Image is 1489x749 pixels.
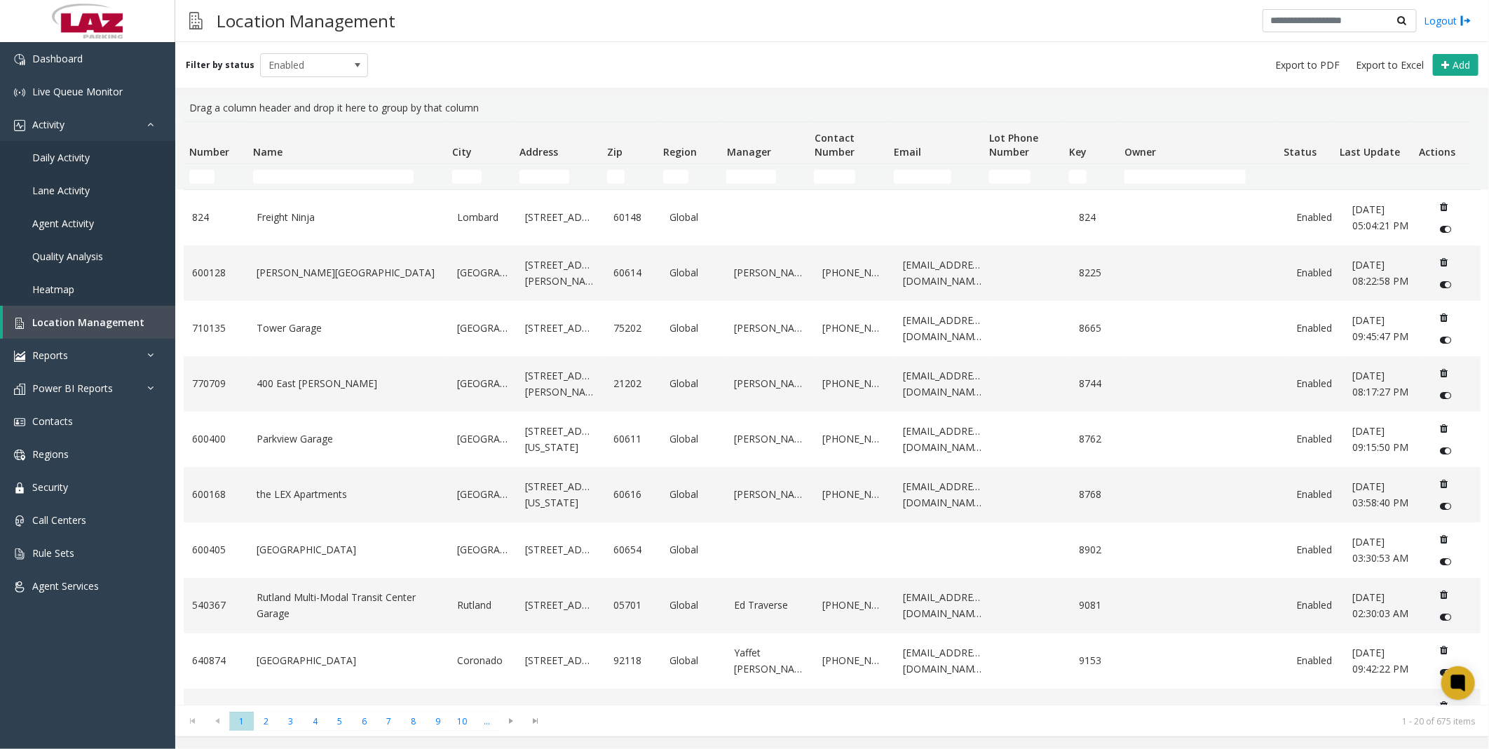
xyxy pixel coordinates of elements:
[525,368,597,400] a: [STREET_ADDRESS][PERSON_NAME]
[1352,203,1408,231] span: [DATE] 05:04:21 PM
[1080,542,1119,558] a: 8902
[670,320,718,336] a: Global
[303,712,327,731] span: Page 4
[192,265,240,281] a: 600128
[32,447,69,461] span: Regions
[903,313,982,344] a: [EMAIL_ADDRESS][DOMAIN_NAME]
[452,145,472,158] span: City
[1278,122,1333,164] th: Status
[989,170,1031,184] input: Lot Phone Number Filter
[984,164,1063,189] td: Lot Phone Number Filter
[1460,13,1471,28] img: logout
[14,318,25,329] img: 'icon'
[903,257,982,289] a: [EMAIL_ADDRESS][DOMAIN_NAME]
[1352,479,1416,511] a: [DATE] 03:58:40 PM
[1352,424,1408,453] span: [DATE] 09:15:50 PM
[352,712,376,731] span: Page 6
[502,715,521,727] span: Go to the next page
[613,653,653,668] a: 92118
[658,164,721,189] td: Region Filter
[1352,701,1408,730] span: [DATE] 05:27:17 PM
[184,164,247,189] td: Number Filter
[822,431,886,447] a: [PHONE_NUMBER]
[888,164,984,189] td: Email Filter
[327,712,352,731] span: Page 5
[525,257,597,289] a: [STREET_ADDRESS][PERSON_NAME]
[1433,196,1455,218] button: Delete
[14,515,25,527] img: 'icon'
[1296,542,1335,558] a: Enabled
[210,4,402,38] h3: Location Management
[1334,164,1414,189] td: Last Update Filter
[734,431,805,447] a: [PERSON_NAME]
[1352,369,1408,398] span: [DATE] 08:17:27 PM
[526,715,545,727] span: Go to the last page
[1433,54,1478,76] button: Add
[32,513,86,527] span: Call Centers
[376,712,401,731] span: Page 7
[257,376,440,391] a: 400 East [PERSON_NAME]
[452,170,482,184] input: City Filter
[32,414,73,428] span: Contacts
[822,265,886,281] a: [PHONE_NUMBER]
[1433,274,1459,296] button: Disable
[278,712,303,731] span: Page 3
[14,483,25,494] img: 'icon'
[14,581,25,593] img: 'icon'
[613,320,653,336] a: 75202
[1069,145,1087,158] span: Key
[257,487,440,502] a: the LEX Apartments
[822,487,886,502] a: [PHONE_NUMBER]
[1080,598,1119,613] a: 9081
[1433,251,1455,274] button: Delete
[257,320,440,336] a: Tower Garage
[457,431,508,447] a: [GEOGRAPHIC_DATA]
[1433,329,1459,351] button: Disable
[1080,320,1119,336] a: 8665
[613,542,653,558] a: 60654
[192,598,240,613] a: 540367
[822,376,886,391] a: [PHONE_NUMBER]
[1413,122,1469,164] th: Actions
[726,170,775,184] input: Manager Filter
[1296,598,1335,613] a: Enabled
[1352,258,1408,287] span: [DATE] 08:22:58 PM
[1275,58,1340,72] span: Export to PDF
[822,320,886,336] a: [PHONE_NUMBER]
[525,542,597,558] a: [STREET_ADDRESS]
[1352,424,1416,455] a: [DATE] 09:15:50 PM
[1352,701,1416,732] a: [DATE] 05:27:17 PM
[721,164,808,189] td: Manager Filter
[401,712,426,731] span: Page 8
[1433,606,1459,628] button: Disable
[192,487,240,502] a: 600168
[1352,535,1408,564] span: [DATE] 03:30:53 AM
[670,376,718,391] a: Global
[14,351,25,362] img: 'icon'
[32,546,74,560] span: Rule Sets
[822,598,886,613] a: [PHONE_NUMBER]
[253,145,283,158] span: Name
[822,653,886,668] a: [PHONE_NUMBER]
[1080,210,1119,225] a: 824
[257,210,440,225] a: Freight Ninja
[1433,583,1455,606] button: Delete
[1296,431,1335,447] a: Enabled
[32,283,74,296] span: Heatmap
[457,210,508,225] a: Lombard
[1278,164,1333,189] td: Status Filter
[1352,646,1408,675] span: [DATE] 09:42:22 PM
[450,712,475,731] span: Page 10
[14,120,25,131] img: 'icon'
[613,265,653,281] a: 60614
[1080,653,1119,668] a: 9153
[32,118,64,131] span: Activity
[1296,210,1335,225] a: Enabled
[457,542,508,558] a: [GEOGRAPHIC_DATA]
[257,590,440,621] a: Rutland Multi-Modal Transit Center Garage
[670,542,718,558] a: Global
[734,265,805,281] a: [PERSON_NAME]
[192,376,240,391] a: 770709
[1433,306,1455,329] button: Delete
[192,431,240,447] a: 600400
